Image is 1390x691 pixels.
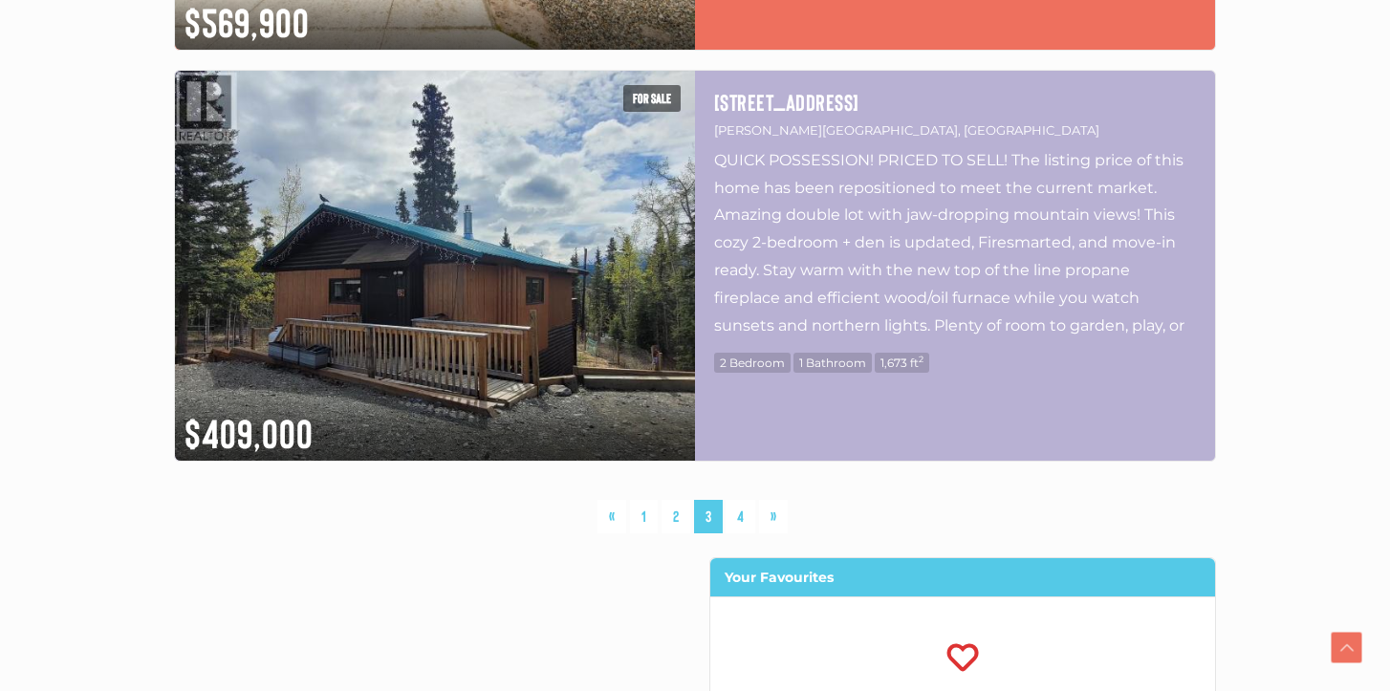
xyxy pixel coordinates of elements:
[726,500,755,533] a: 4
[793,353,872,373] span: 1 Bathroom
[919,354,923,364] sup: 2
[725,569,834,586] strong: Your Favourites
[623,85,681,112] span: For sale
[662,500,690,533] a: 2
[597,500,626,533] a: «
[875,353,929,373] span: 1,673 ft
[175,396,695,461] div: $409,000
[714,119,1196,141] p: [PERSON_NAME][GEOGRAPHIC_DATA], [GEOGRAPHIC_DATA]
[630,500,658,533] a: 1
[714,90,1196,115] a: [STREET_ADDRESS]
[714,147,1196,338] p: QUICK POSSESSION! PRICED TO SELL! The listing price of this home has been repositioned to meet th...
[714,353,791,373] span: 2 Bedroom
[694,500,723,533] span: 3
[175,71,695,461] img: 119 ALSEK CRESCENT, Haines Junction, Yukon
[759,500,788,533] a: »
